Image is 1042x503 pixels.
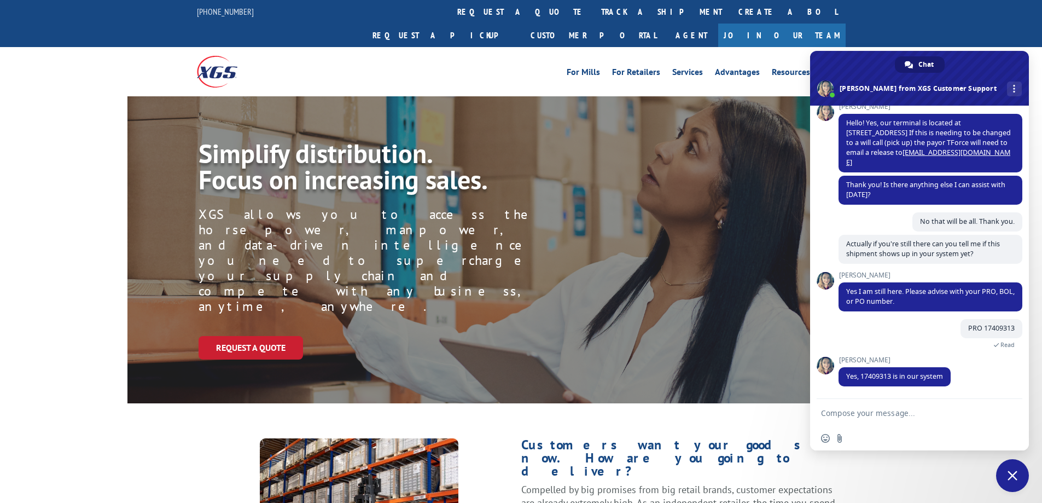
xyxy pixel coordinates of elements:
[567,68,600,80] a: For Mills
[199,207,547,314] p: XGS allows you to access the horsepower, manpower, and data-driven intelligence you need to super...
[846,239,1000,258] span: Actually if you're still there can you tell me if this shipment shows up in your system yet?
[846,148,1010,167] a: [EMAIL_ADDRESS][DOMAIN_NAME]
[715,68,760,80] a: Advantages
[996,459,1029,492] div: Close chat
[839,356,951,364] span: [PERSON_NAME]
[835,434,844,443] span: Send a file
[839,271,1022,279] span: [PERSON_NAME]
[772,68,810,80] a: Resources
[839,103,1022,111] span: [PERSON_NAME]
[846,118,1011,167] span: Hello! Yes, our terminal is located at [STREET_ADDRESS] If this is needing to be changed to a wil...
[672,68,703,80] a: Services
[920,217,1015,226] span: No that will be all. Thank you.
[199,140,532,198] h1: Simplify distribution. Focus on increasing sales.
[665,24,718,47] a: Agent
[364,24,522,47] a: Request a pickup
[199,336,303,360] a: Request a Quote
[846,180,1005,199] span: Thank you! Is there anything else I can assist with [DATE]?
[521,438,846,483] h1: Customers want your goods now. How are you going to deliver?
[895,56,945,73] div: Chat
[918,56,934,73] span: Chat
[1007,82,1022,96] div: More channels
[846,372,943,381] span: Yes, 17409313 is in our system
[821,408,994,418] textarea: Compose your message...
[1000,341,1015,349] span: Read
[846,287,1015,306] span: Yes I am still here. Please advise with your PRO, BOL, or PO number.
[197,6,254,17] a: [PHONE_NUMBER]
[612,68,660,80] a: For Retailers
[718,24,846,47] a: Join Our Team
[968,323,1015,333] span: PRO 17409313
[821,434,830,443] span: Insert an emoji
[522,24,665,47] a: Customer Portal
